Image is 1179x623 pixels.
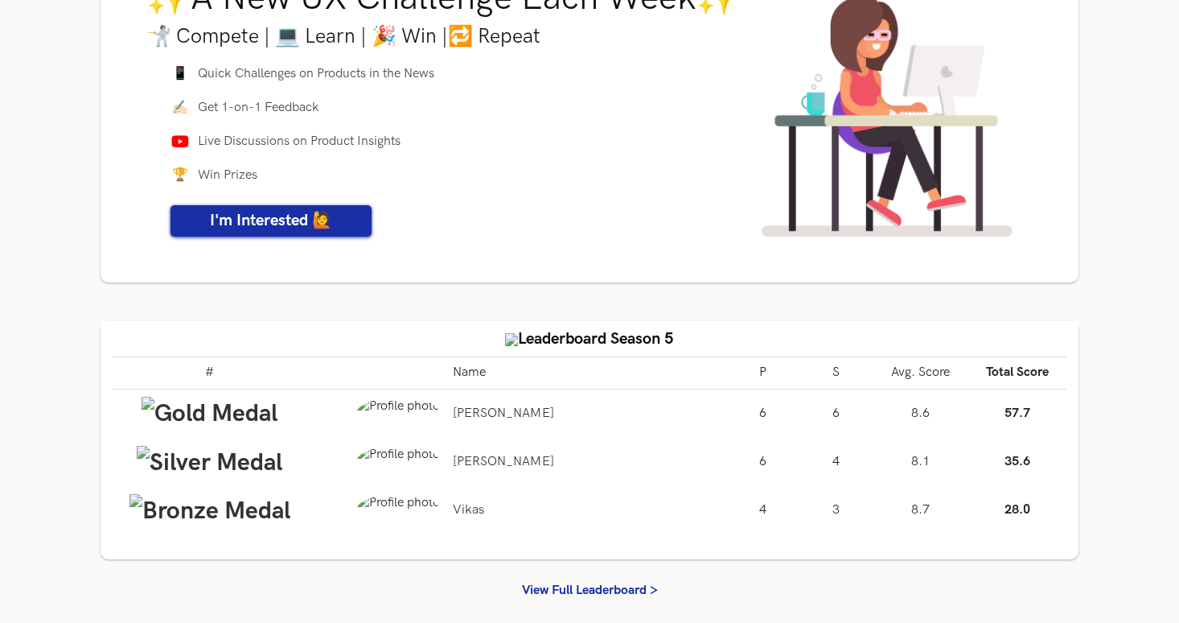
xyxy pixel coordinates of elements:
th: S [799,357,873,390]
span: ✍🏻 [170,100,190,119]
td: 4 [799,438,873,486]
td: 6 [799,390,873,439]
td: 3 [799,486,873,534]
td: 6 [725,390,799,439]
li: Quick Challenges on Products in the News [170,66,725,85]
td: 8.6 [873,390,968,439]
a: I'm Interested 🙋 [170,205,372,237]
span: 🏆 [170,167,190,187]
td: 8.1 [873,438,968,486]
li: Live Discussions on Product Insights [170,134,725,153]
th: Total Score [968,357,1066,390]
span: 📱 [170,66,190,85]
td: 4 [725,486,799,534]
img: Profile photo [356,446,440,478]
img: Silver Medal [137,446,282,481]
td: 35.6 [968,438,1066,486]
span: I'm Interested 🙋 [210,211,332,230]
a: View Full Leaderboard > [522,583,658,598]
a: [PERSON_NAME] [453,406,554,421]
th: P [725,357,799,390]
img: Profile photo [356,494,440,526]
td: 8.7 [873,486,968,534]
h3: 🤺 Compete | 💻 Learn | 🎉 Win | [146,25,750,48]
img: Youtube icon [170,135,190,148]
th: # [113,357,306,390]
td: 6 [725,438,799,486]
li: Get 1-on-1 Feedback [170,100,725,119]
a: Vikas [453,502,484,518]
th: Name [446,357,726,390]
img: Bronze Medal [129,494,290,529]
img: Profile photo [356,398,440,430]
img: trophy.png [505,333,518,346]
img: Gold Medal [142,397,277,431]
td: 57.7 [968,390,1066,439]
td: 28.0 [968,486,1066,534]
h4: Leaderboard Season 5 [113,329,1066,349]
span: 🔁 Repeat [448,24,540,48]
a: [PERSON_NAME] [453,454,554,469]
li: Win Prizes [170,167,725,187]
th: Avg. Score [873,357,968,390]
